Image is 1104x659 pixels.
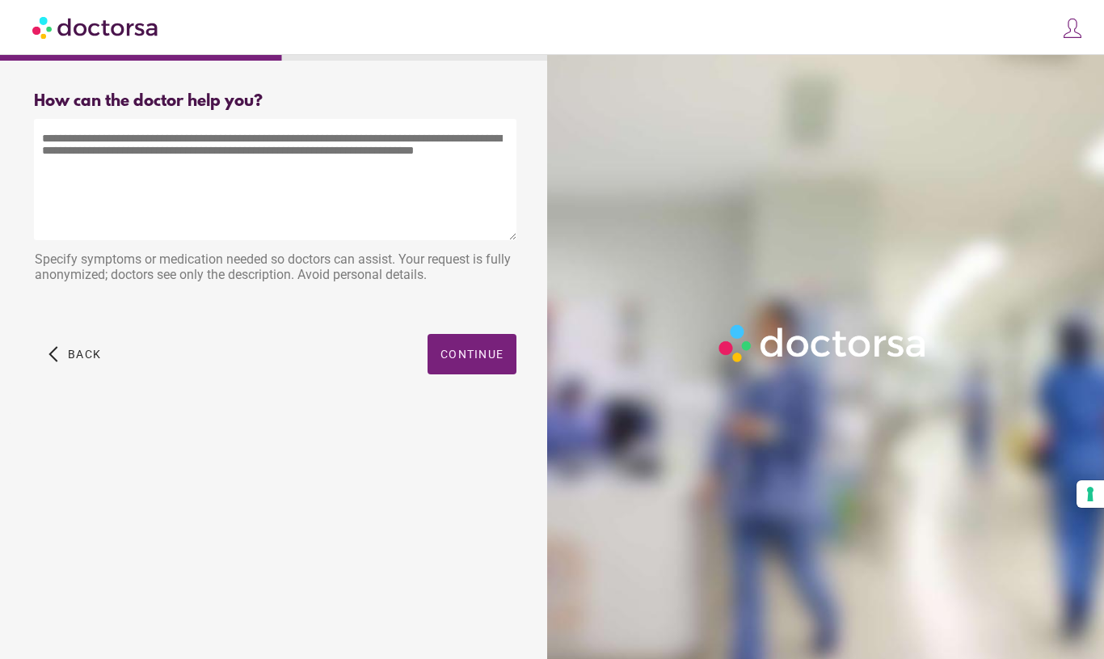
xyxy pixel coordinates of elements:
[428,334,516,374] button: Continue
[32,9,160,45] img: Doctorsa.com
[1077,480,1104,508] button: Your consent preferences for tracking technologies
[68,348,101,361] span: Back
[42,334,107,374] button: arrow_back_ios Back
[1061,17,1084,40] img: icons8-customer-100.png
[713,319,933,368] img: Logo-Doctorsa-trans-White-partial-flat.png
[440,348,504,361] span: Continue
[34,92,516,111] div: How can the doctor help you?
[34,243,516,294] div: Specify symptoms or medication needed so doctors can assist. Your request is fully anonymized; do...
